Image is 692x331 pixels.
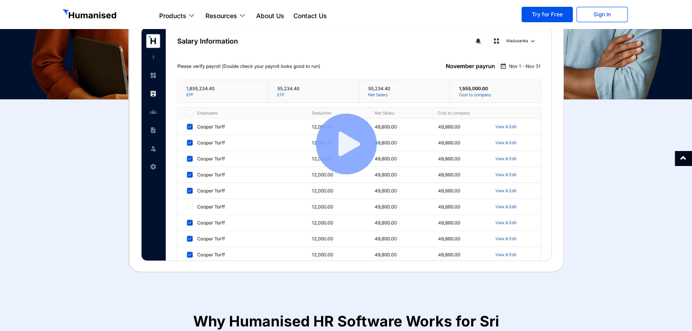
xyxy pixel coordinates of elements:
[252,10,289,21] a: About Us
[576,7,628,22] a: Sign In
[155,10,201,21] a: Products
[201,10,252,21] a: Resources
[63,9,118,21] img: GetHumanised Logo
[521,7,573,22] a: Try for Free
[289,10,331,21] a: Contact Us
